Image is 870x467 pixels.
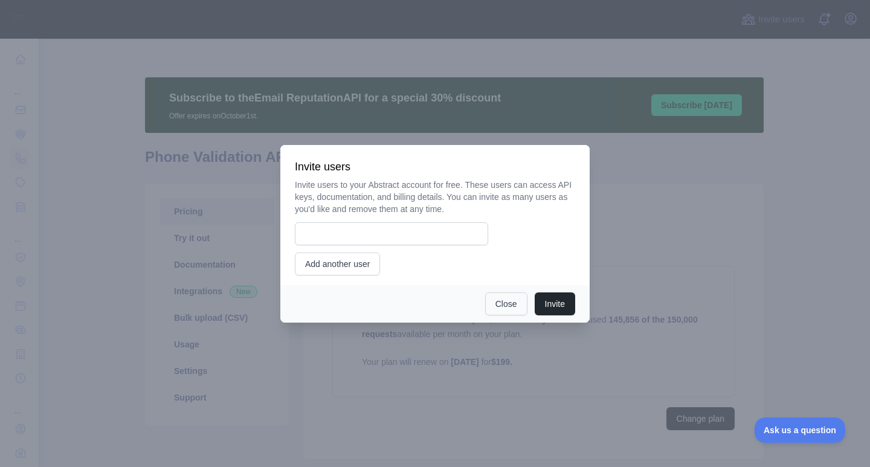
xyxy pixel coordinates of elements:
h3: Invite users [295,159,575,174]
iframe: Toggle Customer Support [755,417,846,443]
p: Invite users to your Abstract account for free. These users can access API keys, documentation, a... [295,179,575,215]
button: Invite [535,292,575,315]
button: Close [485,292,527,315]
button: Add another user [295,253,380,275]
